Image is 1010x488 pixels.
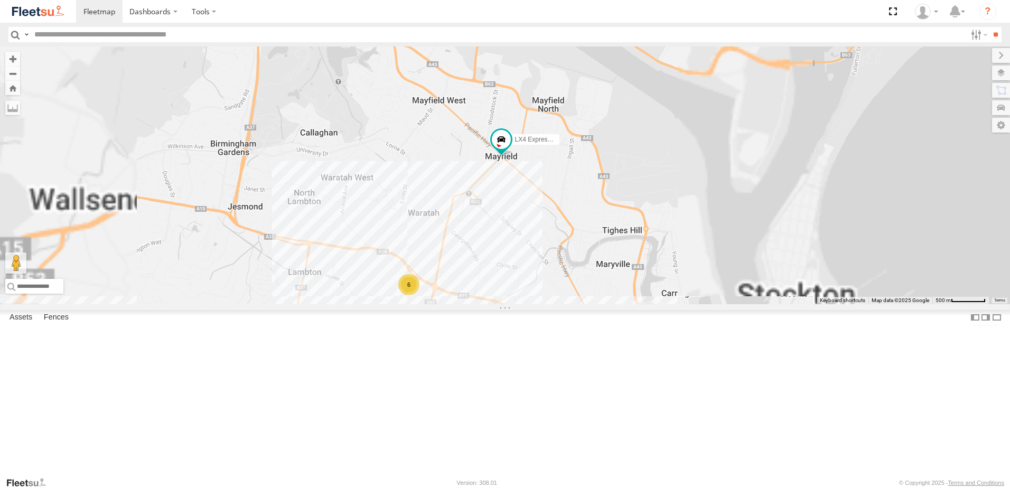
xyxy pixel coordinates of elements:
[872,297,929,303] span: Map data ©2025 Google
[992,310,1002,325] label: Hide Summary Table
[515,136,563,144] span: LX4 Express Ute
[899,480,1004,486] div: © Copyright 2025 -
[457,480,497,486] div: Version: 308.01
[980,310,991,325] label: Dock Summary Table to the Right
[932,297,989,304] button: Map Scale: 500 m per 62 pixels
[5,81,20,95] button: Zoom Home
[39,310,74,325] label: Fences
[22,27,31,42] label: Search Query
[948,480,1004,486] a: Terms and Conditions
[979,3,996,20] i: ?
[11,4,66,18] img: fleetsu-logo-horizontal.svg
[5,100,20,115] label: Measure
[6,477,54,488] a: Visit our Website
[5,252,26,274] button: Drag Pegman onto the map to open Street View
[994,298,1005,303] a: Terms (opens in new tab)
[4,310,38,325] label: Assets
[398,274,419,295] div: 6
[992,118,1010,133] label: Map Settings
[5,66,20,81] button: Zoom out
[970,310,980,325] label: Dock Summary Table to the Left
[936,297,951,303] span: 500 m
[5,52,20,66] button: Zoom in
[967,27,989,42] label: Search Filter Options
[911,4,942,20] div: Oliver Lees
[820,297,865,304] button: Keyboard shortcuts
